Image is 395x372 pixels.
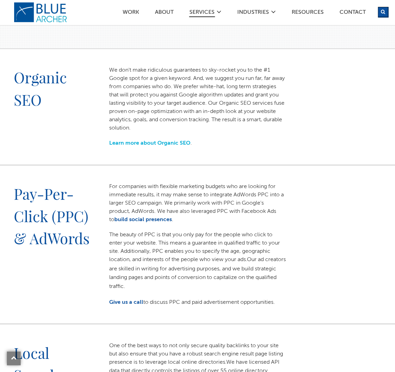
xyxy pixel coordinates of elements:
[155,10,174,17] a: ABOUT
[109,299,143,305] a: Give us a call
[189,10,215,17] a: SERVICES
[114,217,172,223] a: build social presences
[14,183,95,263] h2: Pay-Per-Click (PPC) & AdWords
[109,257,286,289] span: Our ad creators are skilled in writing for advertising purposes, and we build strategic landing p...
[122,10,139,17] a: Work
[291,10,324,17] a: Resources
[109,231,286,291] p: The beauty of PPC is that you only pay for the people who click to enter your website. This means...
[14,66,95,124] h2: Organic SEO
[109,298,286,306] p: to discuss PPC and paid advertisement opportunities.
[14,2,69,23] a: logo
[109,141,190,146] a: Learn more about Organic SEO
[109,66,286,132] p: We don't make ridiculous guarantees to sky-rocket you to the #1 Google spot for a given keyword. ...
[109,183,286,224] p: For companies with flexible marketing budgets who are looking for immediate results, it may make ...
[237,10,269,17] a: Industries
[109,139,286,147] p: .
[339,10,366,17] a: Contact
